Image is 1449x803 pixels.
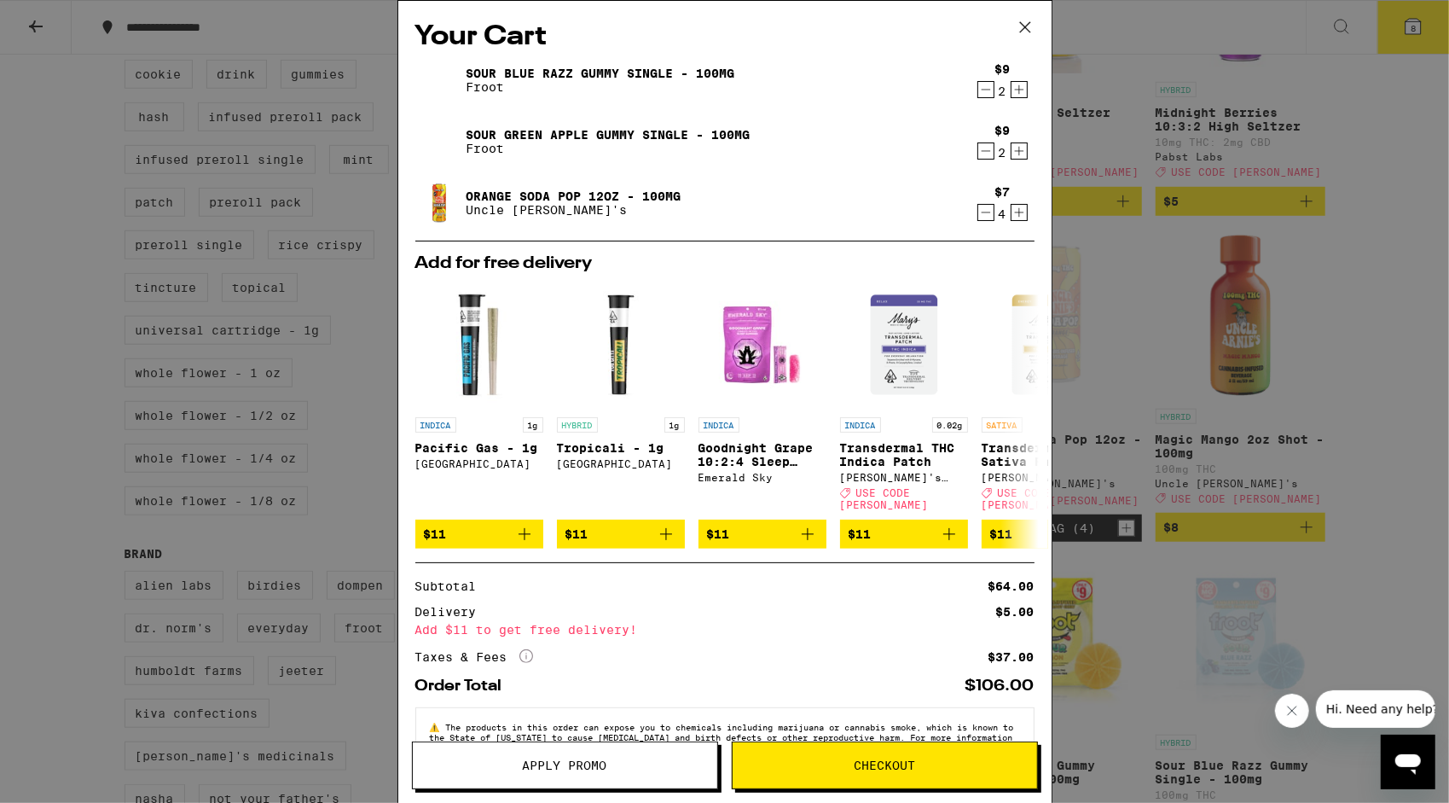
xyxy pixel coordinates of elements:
[840,520,968,549] button: Add to bag
[523,417,543,433] p: 1g
[982,281,1110,409] img: Mary's Medicinals - Transdermal THC Sativa Patch
[467,189,681,203] a: Orange Soda Pop 12oz - 100mg
[412,742,718,789] button: Apply Promo
[1381,735,1435,789] iframe: Button to launch messaging window
[996,606,1035,618] div: $5.00
[415,624,1035,636] div: Add $11 to get free delivery!
[840,281,968,409] img: Mary's Medicinals - Transdermal THC Indica Patch
[415,281,543,520] a: Open page for Pacific Gas - 1g from Fog City Farms
[994,84,1010,98] div: 2
[415,606,489,618] div: Delivery
[982,472,1110,483] div: [PERSON_NAME]'s Medicinals
[664,417,685,433] p: 1g
[523,759,607,771] span: Apply Promo
[977,81,994,98] button: Decrement
[1011,204,1028,221] button: Increment
[557,520,685,549] button: Add to bag
[854,759,915,771] span: Checkout
[994,124,1010,137] div: $9
[557,417,598,433] p: HYBRID
[430,722,1014,753] span: The products in this order can expose you to chemicals including marijuana or cannabis smoke, whi...
[415,179,463,227] img: Orange Soda Pop 12oz - 100mg
[415,458,543,469] div: [GEOGRAPHIC_DATA]
[698,472,826,483] div: Emerald Sky
[990,527,1013,541] span: $11
[467,203,681,217] p: Uncle [PERSON_NAME]'s
[698,417,739,433] p: INDICA
[994,146,1010,160] div: 2
[840,472,968,483] div: [PERSON_NAME]'s Medicinals
[467,67,735,80] a: Sour Blue Razz Gummy Single - 100mg
[415,678,514,694] div: Order Total
[988,651,1035,663] div: $37.00
[698,281,826,409] img: Emerald Sky - Goodnight Grape 10:2:4 Sleep Gummies
[932,417,968,433] p: 0.02g
[732,742,1038,789] button: Checkout
[698,441,826,468] p: Goodnight Grape 10:2:4 Sleep Gummies
[467,80,735,94] p: Froot
[994,207,1010,221] div: 4
[415,281,543,409] img: Fog City Farms - Pacific Gas - 1g
[698,520,826,549] button: Add to bag
[557,441,685,455] p: Tropicali - 1g
[988,580,1035,592] div: $64.00
[982,487,1070,510] span: USE CODE [PERSON_NAME]
[565,527,588,541] span: $11
[849,527,872,541] span: $11
[698,281,826,520] a: Open page for Goodnight Grape 10:2:4 Sleep Gummies from Emerald Sky
[982,281,1110,520] a: Open page for Transdermal THC Sativa Patch from Mary's Medicinals
[982,520,1110,549] button: Add to bag
[1011,143,1028,160] button: Increment
[424,527,447,541] span: $11
[1011,81,1028,98] button: Increment
[994,185,1010,199] div: $7
[982,441,1110,468] p: Transdermal THC Sativa Patch
[982,417,1023,433] p: SATIVA
[977,204,994,221] button: Decrement
[415,118,463,166] img: Sour Green Apple Gummy Single - 100mg
[1275,694,1309,728] iframe: Close message
[467,142,751,155] p: Froot
[430,722,446,732] span: ⚠️
[10,12,123,26] span: Hi. Need any help?
[467,128,751,142] a: Sour Green Apple Gummy Single - 100mg
[1316,690,1435,728] iframe: Message from company
[965,678,1035,694] div: $106.00
[840,441,968,468] p: Transdermal THC Indica Patch
[415,649,533,665] div: Taxes & Fees
[994,62,1010,76] div: $9
[415,255,1035,272] h2: Add for free delivery
[415,580,489,592] div: Subtotal
[840,417,881,433] p: INDICA
[415,18,1035,56] h2: Your Cart
[557,281,685,520] a: Open page for Tropicali - 1g from Fog City Farms
[707,527,730,541] span: $11
[415,520,543,549] button: Add to bag
[557,458,685,469] div: [GEOGRAPHIC_DATA]
[415,56,463,104] img: Sour Blue Razz Gummy Single - 100mg
[840,281,968,520] a: Open page for Transdermal THC Indica Patch from Mary's Medicinals
[415,441,543,455] p: Pacific Gas - 1g
[557,281,685,409] img: Fog City Farms - Tropicali - 1g
[840,487,929,510] span: USE CODE [PERSON_NAME]
[977,143,994,160] button: Decrement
